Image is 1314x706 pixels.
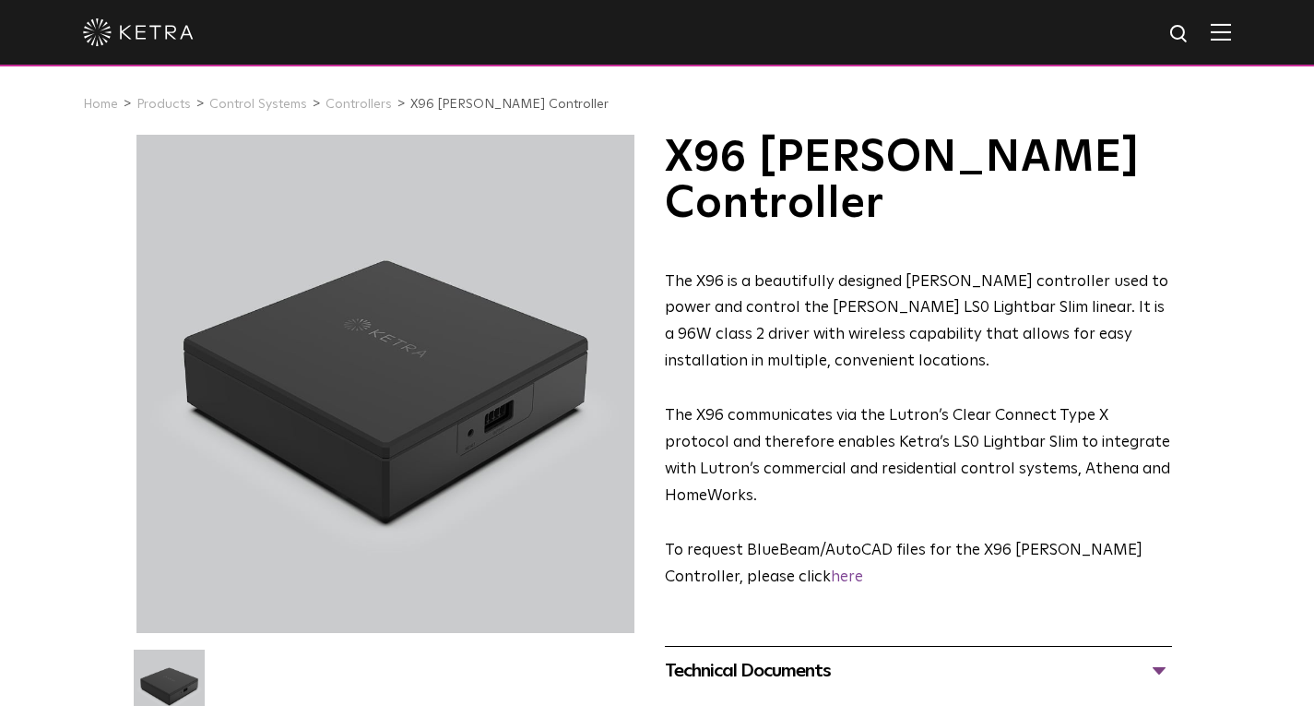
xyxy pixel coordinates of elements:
a: Products [136,98,191,111]
img: ketra-logo-2019-white [83,18,194,46]
img: Hamburger%20Nav.svg [1211,23,1231,41]
a: X96 [PERSON_NAME] Controller [410,98,609,111]
div: Technical Documents [665,656,1173,686]
span: The X96 communicates via the Lutron’s Clear Connect Type X protocol and therefore enables Ketra’s... [665,408,1170,504]
a: Control Systems [209,98,307,111]
a: Home [83,98,118,111]
img: search icon [1168,23,1191,46]
a: here [831,569,863,585]
span: The X96 is a beautifully designed [PERSON_NAME] controller used to power and control the [PERSON_... [665,274,1168,370]
a: Controllers [326,98,392,111]
h1: X96 [PERSON_NAME] Controller [665,135,1173,228]
span: ​To request BlueBeam/AutoCAD files for the X96 [PERSON_NAME] Controller, please click [665,543,1142,585]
